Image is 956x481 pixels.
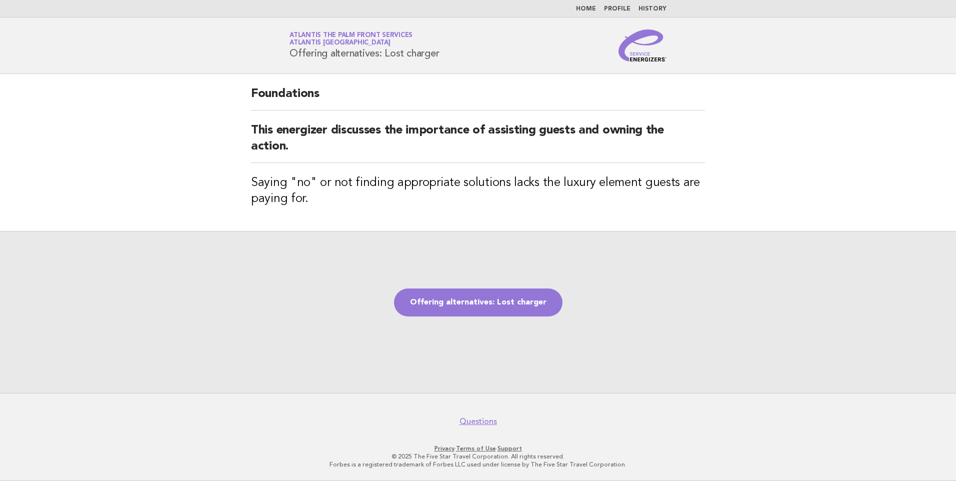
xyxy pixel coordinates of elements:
[394,288,562,316] a: Offering alternatives: Lost charger
[172,444,784,452] p: · ·
[172,460,784,468] p: Forbes is a registered trademark of Forbes LLC used under license by The Five Star Travel Corpora...
[618,29,666,61] img: Service Energizers
[251,122,705,163] h2: This energizer discusses the importance of assisting guests and owning the action.
[289,32,412,46] a: Atlantis The Palm Front ServicesAtlantis [GEOGRAPHIC_DATA]
[289,32,439,58] h1: Offering alternatives: Lost charger
[251,175,705,207] h3: Saying "no" or not finding appropriate solutions lacks the luxury element guests are paying for.
[456,445,496,452] a: Terms of Use
[251,86,705,110] h2: Foundations
[604,6,630,12] a: Profile
[434,445,454,452] a: Privacy
[576,6,596,12] a: Home
[497,445,522,452] a: Support
[289,40,390,46] span: Atlantis [GEOGRAPHIC_DATA]
[172,452,784,460] p: © 2025 The Five Star Travel Corporation. All rights reserved.
[638,6,666,12] a: History
[459,416,497,426] a: Questions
